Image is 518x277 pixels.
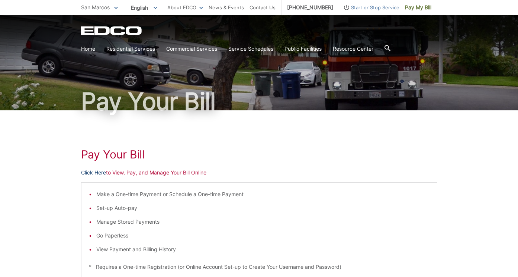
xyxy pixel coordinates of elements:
[209,3,244,12] a: News & Events
[81,4,110,10] span: San Marcos
[81,169,437,177] p: to View, Pay, and Manage Your Bill Online
[96,218,429,226] li: Manage Stored Payments
[167,3,203,12] a: About EDCO
[96,204,429,212] li: Set-up Auto-pay
[96,232,429,240] li: Go Paperless
[228,45,273,53] a: Service Schedules
[250,3,276,12] a: Contact Us
[81,169,106,177] a: Click Here
[96,190,429,198] li: Make a One-time Payment or Schedule a One-time Payment
[89,263,429,271] p: * Requires a One-time Registration (or Online Account Set-up to Create Your Username and Password)
[284,45,322,53] a: Public Facilities
[125,1,163,14] span: English
[333,45,373,53] a: Resource Center
[81,148,437,161] h1: Pay Your Bill
[405,3,431,12] span: Pay My Bill
[166,45,217,53] a: Commercial Services
[96,245,429,254] li: View Payment and Billing History
[81,89,437,113] h1: Pay Your Bill
[81,26,143,35] a: EDCD logo. Return to the homepage.
[106,45,155,53] a: Residential Services
[81,45,95,53] a: Home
